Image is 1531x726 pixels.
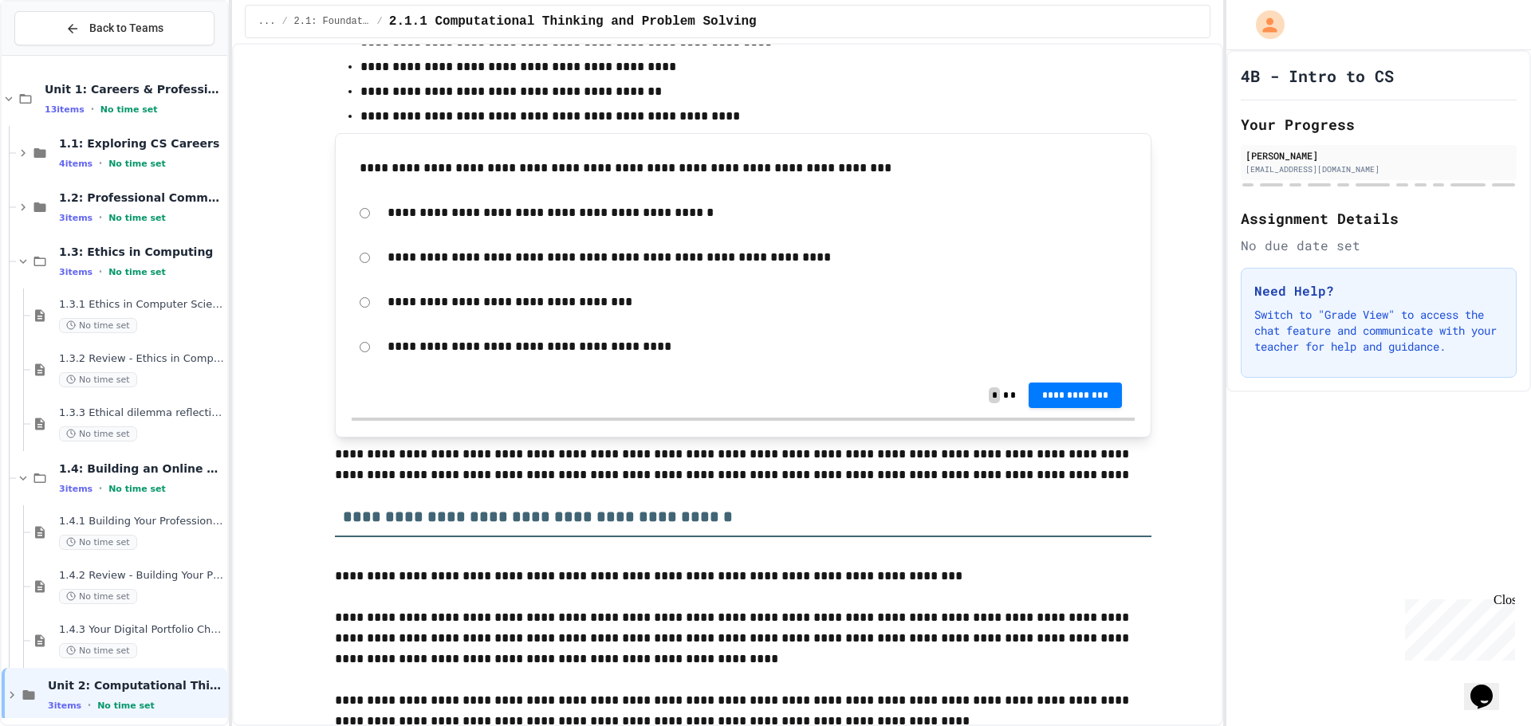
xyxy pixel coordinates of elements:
span: No time set [59,426,137,441]
span: No time set [59,318,137,333]
span: 1.3.1 Ethics in Computer Science [59,298,224,312]
div: No due date set [1241,236,1517,255]
h2: Assignment Details [1241,207,1517,230]
span: No time set [59,589,137,604]
span: 1.3.2 Review - Ethics in Computer Science [59,352,224,366]
span: 3 items [59,213,92,223]
span: 2.1: Foundations of Computational Thinking [294,15,371,28]
span: 1.2: Professional Communication [59,190,224,205]
span: No time set [108,484,166,494]
span: • [88,699,91,712]
span: No time set [108,267,166,277]
span: • [99,482,102,495]
p: Switch to "Grade View" to access the chat feature and communicate with your teacher for help and ... [1254,307,1503,355]
span: 2.1.1 Computational Thinking and Problem Solving [389,12,757,31]
span: No time set [100,104,158,115]
span: ... [258,15,276,28]
span: 4 items [59,159,92,169]
span: No time set [59,372,137,387]
span: Back to Teams [89,20,163,37]
span: • [99,211,102,224]
span: No time set [59,535,137,550]
span: No time set [108,159,166,169]
span: 1.4: Building an Online Presence [59,461,224,476]
span: 1.4.2 Review - Building Your Professional Online Presence [59,569,224,583]
h3: Need Help? [1254,281,1503,300]
div: My Account [1239,6,1289,43]
span: 13 items [45,104,85,115]
div: [PERSON_NAME] [1246,148,1512,163]
span: Unit 2: Computational Thinking & Problem-Solving [48,678,224,693]
span: 3 items [59,484,92,494]
span: • [91,103,94,116]
span: 1.3.3 Ethical dilemma reflections [59,406,224,420]
span: 1.3: Ethics in Computing [59,245,224,259]
span: No time set [108,213,166,223]
span: 1.4.3 Your Digital Portfolio Challenge [59,623,224,637]
button: Back to Teams [14,11,214,45]
span: 1.1: Exploring CS Careers [59,136,224,151]
span: 1.4.1 Building Your Professional Online Presence [59,515,224,528]
span: • [99,265,102,278]
h1: 4B - Intro to CS [1241,65,1394,87]
div: [EMAIL_ADDRESS][DOMAIN_NAME] [1246,163,1512,175]
span: / [377,15,383,28]
iframe: chat widget [1464,662,1515,710]
div: Chat with us now!Close [6,6,110,101]
h2: Your Progress [1241,113,1517,135]
span: / [281,15,287,28]
span: • [99,157,102,170]
iframe: chat widget [1399,593,1515,661]
span: 3 items [48,700,81,711]
span: No time set [59,643,137,658]
span: 3 items [59,267,92,277]
span: Unit 1: Careers & Professionalism [45,82,224,96]
span: No time set [97,700,155,711]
